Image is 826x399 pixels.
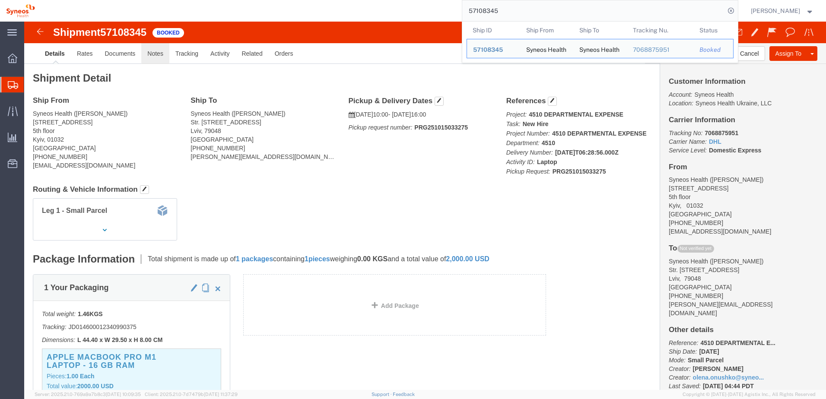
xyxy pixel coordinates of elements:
div: 7068875951 [632,45,687,54]
span: Client: 2025.21.0-7d7479b [145,392,238,397]
img: logo [6,4,35,17]
span: Server: 2025.21.0-769a9a7b8c3 [35,392,141,397]
div: Syneos Health [526,39,566,58]
a: Support [372,392,393,397]
div: Syneos Health [579,39,619,58]
span: [DATE] 11:37:29 [204,392,238,397]
span: [DATE] 10:09:35 [106,392,141,397]
input: Search for shipment number, reference number [462,0,725,21]
span: Natan Tateishi [751,6,800,16]
a: Feedback [393,392,415,397]
th: Ship To [573,22,627,39]
div: 57108345 [473,45,514,54]
table: Search Results [467,22,738,63]
iframe: FS Legacy Container [24,22,826,390]
th: Ship From [520,22,573,39]
button: [PERSON_NAME] [750,6,814,16]
th: Ship ID [467,22,520,39]
th: Status [693,22,734,39]
span: 57108345 [473,46,503,53]
th: Tracking Nu. [626,22,693,39]
div: Booked [699,45,727,54]
span: Copyright © [DATE]-[DATE] Agistix Inc., All Rights Reserved [683,391,816,398]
